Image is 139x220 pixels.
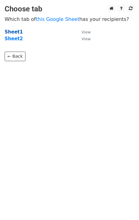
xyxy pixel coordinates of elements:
a: View [75,36,91,41]
a: View [75,29,91,35]
a: Sheet2 [5,36,23,41]
small: View [81,30,91,34]
a: Sheet1 [5,29,23,35]
a: ← Back [5,52,26,61]
p: Which tab of has your recipients? [5,16,134,22]
small: View [81,37,91,41]
h3: Choose tab [5,5,134,14]
a: this Google Sheet [36,16,79,22]
iframe: Chat Widget [108,191,139,220]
